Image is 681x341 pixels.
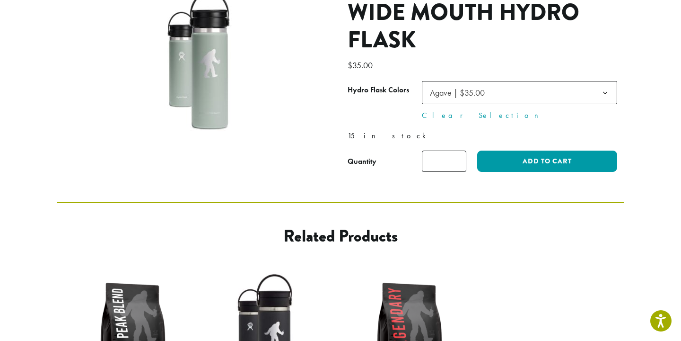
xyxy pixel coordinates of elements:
[426,83,494,102] span: Agave | $35.00
[348,156,376,167] div: Quantity
[348,60,375,71] bdi: 35.00
[422,110,617,121] a: Clear Selection
[422,81,617,104] span: Agave | $35.00
[422,151,466,172] input: Product quantity
[477,151,617,172] button: Add to cart
[133,226,548,246] h2: Related products
[348,83,422,97] label: Hydro Flask Colors
[348,60,352,71] span: $
[348,129,617,143] p: 15 in stock
[430,87,485,98] span: Agave | $35.00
